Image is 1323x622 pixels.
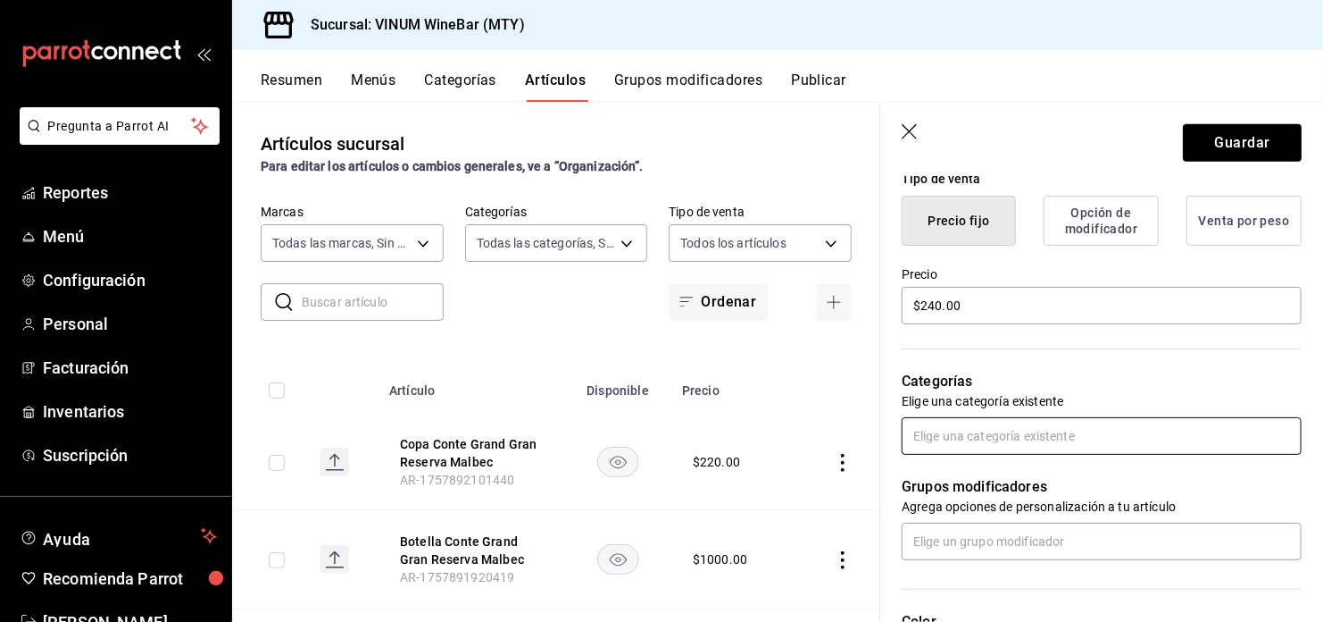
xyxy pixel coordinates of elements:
span: Suscripción [43,443,217,467]
label: Precio [902,269,1302,282]
div: $ 1000.00 [693,551,747,568]
button: Publicar [791,71,846,102]
div: navigation tabs [261,71,1323,102]
button: Artículos [525,71,586,102]
span: Pregunta a Parrot AI [48,117,192,136]
input: Buscar artículo [302,284,444,320]
button: Precio fijo [902,196,1016,246]
button: Opción de modificador [1044,196,1159,246]
span: Reportes [43,181,217,205]
strong: Para editar los artículos o cambios generales, ve a “Organización”. [261,159,644,173]
span: Menú [43,224,217,248]
button: Venta por peso [1186,196,1302,246]
label: Categorías [465,206,648,219]
button: Grupos modificadores [614,71,762,102]
p: Grupos modificadores [902,476,1302,498]
span: AR-1757892101440 [400,473,514,487]
th: Artículo [379,357,564,414]
div: Artículos sucursal [261,130,404,157]
button: open_drawer_menu [196,46,211,61]
button: actions [834,454,852,472]
p: Categorías [902,371,1302,392]
button: Categorías [425,71,497,102]
button: availability-product [597,544,639,575]
span: Todas las categorías, Sin categoría [477,234,615,252]
span: Facturación [43,356,217,380]
div: $ 220.00 [693,453,740,471]
input: Elige un grupo modificador [902,523,1302,560]
div: Tipo de venta [902,170,1302,189]
button: edit-product-location [400,533,543,568]
button: Ordenar [669,283,767,321]
span: Recomienda Parrot [43,567,217,591]
span: Todas las marcas, Sin marca [272,234,411,252]
p: Elige una categoría existente [902,392,1302,410]
button: actions [834,551,852,569]
button: Guardar [1183,124,1302,162]
button: Resumen [261,71,322,102]
span: Configuración [43,268,217,292]
span: Ayuda [43,525,194,547]
h3: Sucursal: VINUM WineBar (MTY) [296,14,525,36]
th: Precio [671,357,795,414]
a: Pregunta a Parrot AI [12,130,220,148]
button: availability-product [597,447,639,477]
label: Marcas [261,206,444,219]
button: Pregunta a Parrot AI [20,107,220,145]
input: $0.00 [902,287,1302,324]
button: Menús [351,71,395,102]
input: Elige una categoría existente [902,417,1302,455]
button: edit-product-location [400,435,543,471]
label: Tipo de venta [669,206,852,219]
p: Agrega opciones de personalización a tu artículo [902,498,1302,516]
span: Inventarios [43,399,217,424]
span: AR-1757891920419 [400,570,514,584]
th: Disponible [564,357,671,414]
span: Todos los artículos [680,234,786,252]
span: Personal [43,312,217,336]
